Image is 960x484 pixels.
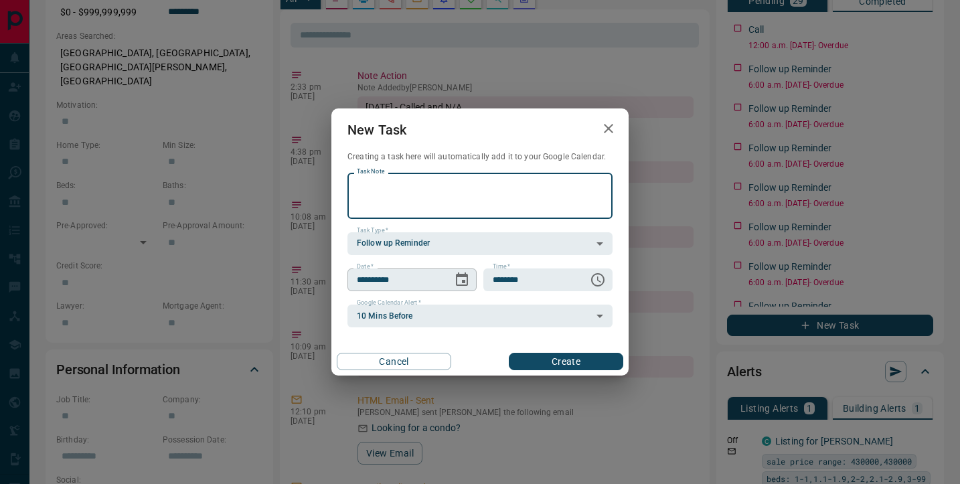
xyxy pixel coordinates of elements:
[357,299,421,307] label: Google Calendar Alert
[449,266,475,293] button: Choose date, selected date is Aug 14, 2025
[493,262,510,271] label: Time
[337,353,451,370] button: Cancel
[347,305,613,327] div: 10 Mins Before
[357,167,384,176] label: Task Note
[509,353,623,370] button: Create
[357,262,374,271] label: Date
[347,151,613,163] p: Creating a task here will automatically add it to your Google Calendar.
[331,108,422,151] h2: New Task
[584,266,611,293] button: Choose time, selected time is 6:00 AM
[347,232,613,255] div: Follow up Reminder
[357,226,388,235] label: Task Type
